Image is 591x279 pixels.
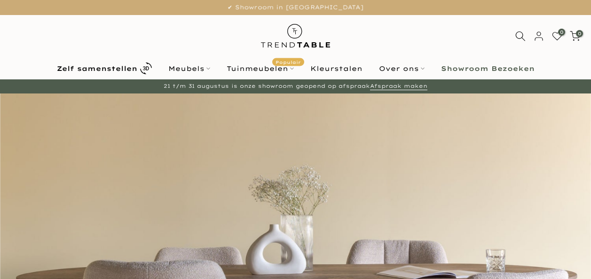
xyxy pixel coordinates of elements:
[433,63,543,74] a: Showroom Bezoeken
[302,63,370,74] a: Kleurstalen
[370,63,433,74] a: Over ons
[370,83,427,90] a: Afspraak maken
[160,63,218,74] a: Meubels
[570,31,580,41] a: 0
[57,65,137,72] b: Zelf samenstellen
[1,231,48,278] iframe: toggle-frame
[254,15,337,57] img: trend-table
[272,58,304,66] span: Populair
[12,2,579,13] p: ✔ Showroom in [GEOGRAPHIC_DATA]
[441,65,535,72] b: Showroom Bezoeken
[552,31,562,41] a: 0
[558,29,565,36] span: 0
[48,60,160,77] a: Zelf samenstellen
[576,30,583,37] span: 0
[218,63,302,74] a: TuinmeubelenPopulair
